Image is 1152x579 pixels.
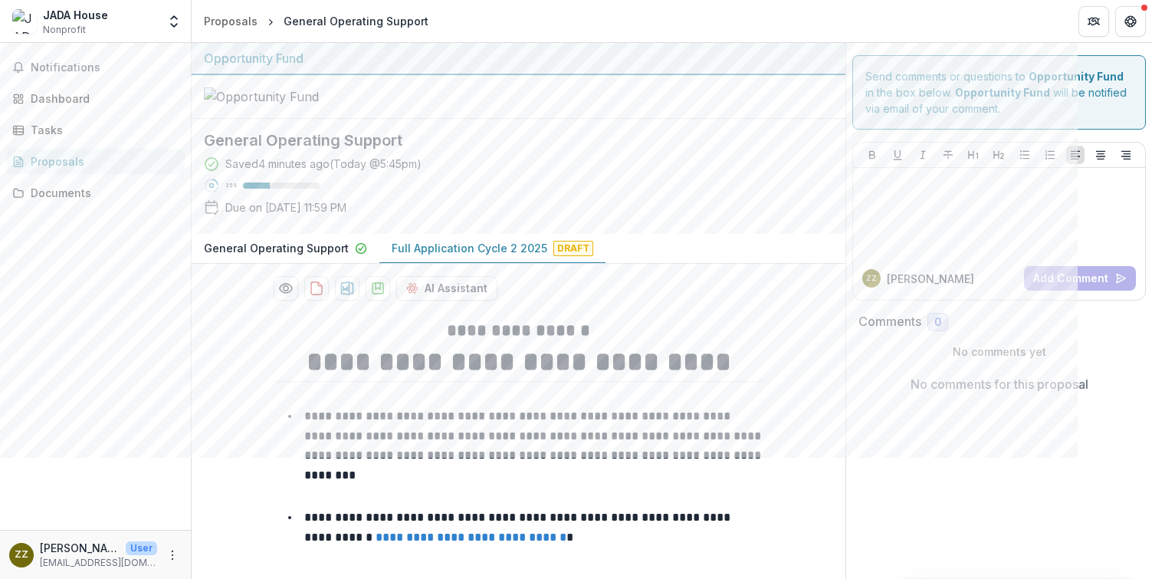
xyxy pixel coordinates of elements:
[1041,146,1059,164] button: Ordered List
[198,10,435,32] nav: breadcrumb
[31,122,172,138] div: Tasks
[40,556,157,570] p: [EMAIL_ADDRESS][DOMAIN_NAME]
[1029,70,1124,83] strong: Opportunity Fund
[1078,6,1109,37] button: Partners
[126,541,157,555] p: User
[204,87,357,106] img: Opportunity Fund
[204,13,258,29] div: Proposals
[887,271,974,287] p: [PERSON_NAME]
[274,276,298,301] button: Preview ea86db84-d7b5-4ae2-8005-d634e00ae43d-1.pdf
[888,146,907,164] button: Underline
[31,61,179,74] span: Notifications
[1115,6,1146,37] button: Get Help
[6,149,185,174] a: Proposals
[934,316,941,329] span: 0
[858,344,1140,360] p: No comments yet
[31,153,172,169] div: Proposals
[852,55,1146,130] div: Send comments or questions to in the box below. will be notified via email of your comment.
[553,241,593,256] span: Draft
[335,276,359,301] button: download-proposal
[31,185,172,201] div: Documents
[939,146,957,164] button: Strike
[990,146,1008,164] button: Heading 2
[6,55,185,80] button: Notifications
[858,314,921,329] h2: Comments
[31,90,172,107] div: Dashboard
[225,199,346,215] p: Due on [DATE] 11:59 PM
[284,13,428,29] div: General Operating Support
[1117,146,1135,164] button: Align Right
[866,275,877,282] div: Zach Zafris
[955,86,1050,99] strong: Opportunity Fund
[863,146,881,164] button: Bold
[1091,146,1110,164] button: Align Center
[225,180,237,191] p: 35 %
[6,117,185,143] a: Tasks
[304,276,329,301] button: download-proposal
[225,156,422,172] div: Saved 4 minutes ago ( Today @ 5:45pm )
[12,9,37,34] img: JADA House
[15,550,28,560] div: Zach Zafris
[1066,146,1085,164] button: Align Left
[1024,266,1136,291] button: Add Comment
[204,49,833,67] div: Opportunity Fund
[43,7,108,23] div: JADA House
[911,375,1088,393] p: No comments for this proposal
[366,276,390,301] button: download-proposal
[204,131,809,150] h2: General Operating Support
[1016,146,1034,164] button: Bullet List
[198,10,264,32] a: Proposals
[43,23,86,37] span: Nonprofit
[6,180,185,206] a: Documents
[396,276,497,301] button: AI Assistant
[964,146,983,164] button: Heading 1
[392,240,547,256] p: Full Application Cycle 2 2025
[6,86,185,111] a: Dashboard
[163,546,182,564] button: More
[914,146,932,164] button: Italicize
[204,240,349,256] p: General Operating Support
[163,6,185,37] button: Open entity switcher
[40,540,120,556] p: [PERSON_NAME]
